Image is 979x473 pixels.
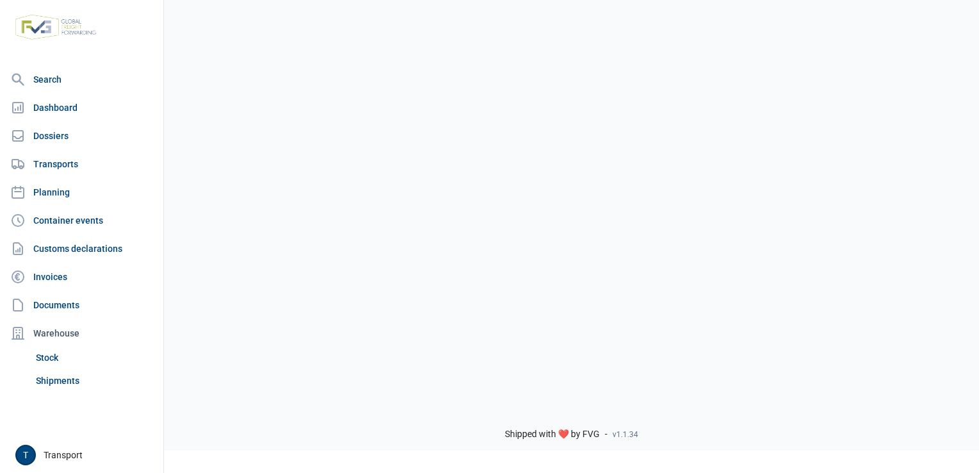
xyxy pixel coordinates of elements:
[5,123,158,149] a: Dossiers
[5,264,158,290] a: Invoices
[5,292,158,318] a: Documents
[5,151,158,177] a: Transports
[31,346,158,369] a: Stock
[10,10,101,45] img: FVG - Global freight forwarding
[31,369,158,392] a: Shipments
[5,95,158,120] a: Dashboard
[5,320,158,346] div: Warehouse
[5,208,158,233] a: Container events
[5,236,158,261] a: Customs declarations
[605,429,607,440] span: -
[505,429,600,440] span: Shipped with ❤️ by FVG
[5,67,158,92] a: Search
[5,179,158,205] a: Planning
[15,445,156,465] div: Transport
[613,429,638,440] span: v1.1.34
[15,445,36,465] button: T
